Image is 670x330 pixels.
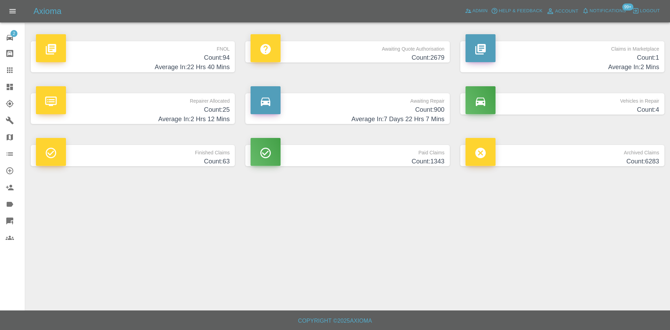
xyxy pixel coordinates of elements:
[251,93,444,105] p: Awaiting Repair
[466,157,659,166] h4: Count: 6283
[466,105,659,115] h4: Count: 4
[460,93,664,115] a: Vehicles in RepairCount:4
[36,93,230,105] p: Repairer Allocated
[245,93,449,124] a: Awaiting RepairCount:900Average In:7 Days 22 Hrs 7 Mins
[36,105,230,115] h4: Count: 25
[251,105,444,115] h4: Count: 900
[472,7,488,15] span: Admin
[466,93,659,105] p: Vehicles in Repair
[4,3,21,20] button: Open drawer
[36,145,230,157] p: Finished Claims
[251,41,444,53] p: Awaiting Quote Authorisation
[10,30,17,37] span: 2
[31,93,235,124] a: Repairer AllocatedCount:25Average In:2 Hrs 12 Mins
[6,316,664,326] h6: Copyright © 2025 Axioma
[466,145,659,157] p: Archived Claims
[555,7,579,15] span: Account
[36,157,230,166] h4: Count: 63
[36,115,230,124] h4: Average In: 2 Hrs 12 Mins
[245,41,449,63] a: Awaiting Quote AuthorisationCount:2679
[580,6,628,16] button: Notifications
[590,7,626,15] span: Notifications
[251,145,444,157] p: Paid Claims
[31,145,235,166] a: Finished ClaimsCount:63
[460,145,664,166] a: Archived ClaimsCount:6283
[499,7,542,15] span: Help & Feedback
[489,6,544,16] button: Help & Feedback
[631,6,662,16] button: Logout
[622,3,633,10] span: 99+
[466,63,659,72] h4: Average In: 2 Mins
[640,7,660,15] span: Logout
[36,63,230,72] h4: Average In: 22 Hrs 40 Mins
[251,157,444,166] h4: Count: 1343
[460,41,664,72] a: Claims in MarketplaceCount:1Average In:2 Mins
[251,53,444,63] h4: Count: 2679
[33,6,61,17] h5: Axioma
[463,6,490,16] a: Admin
[466,53,659,63] h4: Count: 1
[466,41,659,53] p: Claims in Marketplace
[245,145,449,166] a: Paid ClaimsCount:1343
[544,6,580,17] a: Account
[36,41,230,53] p: FNOL
[31,41,235,72] a: FNOLCount:94Average In:22 Hrs 40 Mins
[36,53,230,63] h4: Count: 94
[251,115,444,124] h4: Average In: 7 Days 22 Hrs 7 Mins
